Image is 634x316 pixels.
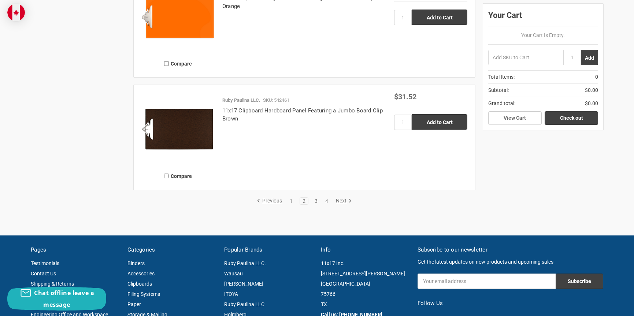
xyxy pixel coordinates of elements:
input: Your email address [418,274,556,289]
input: Compare [164,174,169,178]
span: $31.52 [394,92,416,101]
span: Grand total: [488,100,515,107]
h5: Subscribe to our newsletter [418,246,603,254]
a: Ruby Paulina LLC [224,301,264,307]
iframe: Google Avis clients [574,296,634,316]
a: Accessories [127,271,155,276]
input: Add to Cart [412,114,467,130]
span: Chat offline leave a message [34,289,94,309]
span: $0.00 [585,100,598,107]
h5: Categories [127,246,216,254]
img: duty and tax information for Canada [7,4,25,21]
a: 1 [287,198,295,204]
a: Filing Systems [127,291,160,297]
a: 2 [300,198,308,204]
input: Add SKU to Cart [488,50,563,65]
a: 4 [323,198,331,204]
p: SKU: 542461 [263,97,289,104]
a: 11x17 Clipboard Hardboard Panel Featuring a Jumbo Board Clip Brown [222,107,383,122]
a: Contact Us [31,271,56,276]
h5: Pages [31,246,120,254]
h5: Follow Us [418,299,603,308]
button: Add [581,50,598,65]
a: Shipping & Returns [31,281,74,287]
img: 11x17 Clipboard Hardboard Panel Featuring a Jumbo Board Clip Brown [141,93,215,166]
a: Next [333,198,352,204]
p: Your Cart Is Empty. [488,31,598,39]
a: ITOYA [224,291,238,297]
h5: Info [321,246,410,254]
a: Wausau [224,271,243,276]
a: [PERSON_NAME] [224,281,263,287]
button: Chat offline leave a message [7,287,106,311]
input: Add to Cart [412,10,467,25]
p: Get the latest updates on new products and upcoming sales [418,258,603,266]
a: Testimonials [31,260,59,266]
a: Paper [127,301,141,307]
a: Binders [127,260,145,266]
div: Your Cart [488,9,598,26]
p: Ruby Paulina LLC. [222,97,260,104]
label: Compare [141,170,215,182]
span: 0 [595,73,598,81]
a: View Cart [488,111,542,125]
a: Previous [257,198,285,204]
span: Subtotal: [488,86,509,94]
input: Compare [164,61,169,66]
a: Clipboards [127,281,152,287]
a: Ruby Paulina LLC. [224,260,266,266]
span: Total Items: [488,73,515,81]
h5: Popular Brands [224,246,313,254]
input: Subscribe [556,274,603,289]
a: Check out [545,111,598,125]
label: Compare [141,57,215,70]
span: $0.00 [585,86,598,94]
a: 3 [312,198,320,204]
address: 11x17 Inc. [STREET_ADDRESS][PERSON_NAME] [GEOGRAPHIC_DATA] 75766 TX [321,258,410,309]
